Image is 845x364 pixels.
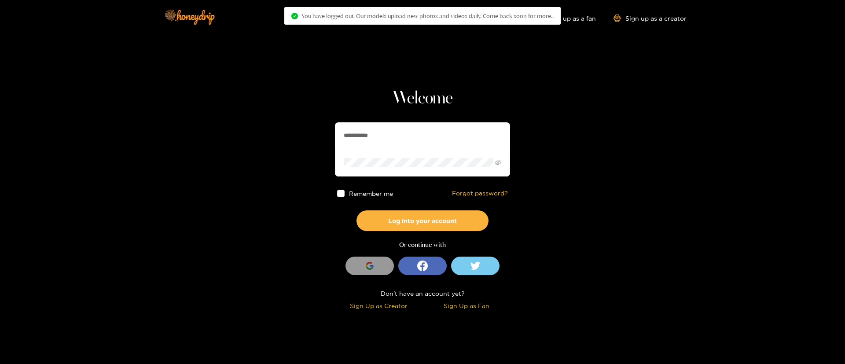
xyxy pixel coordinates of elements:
span: check-circle [291,13,298,19]
span: eye-invisible [495,160,501,165]
a: Forgot password? [452,190,508,197]
div: Sign Up as Fan [425,301,508,311]
span: Remember me [349,190,393,197]
div: Don't have an account yet? [335,288,510,298]
a: Sign up as a creator [614,15,687,22]
span: You have logged out. Our models upload new photos and videos daily. Come back soon for more.. [301,12,554,19]
div: Or continue with [335,240,510,250]
a: Sign up as a fan [536,15,596,22]
button: Log into your account [356,210,489,231]
h1: Welcome [335,88,510,109]
div: Sign Up as Creator [337,301,420,311]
